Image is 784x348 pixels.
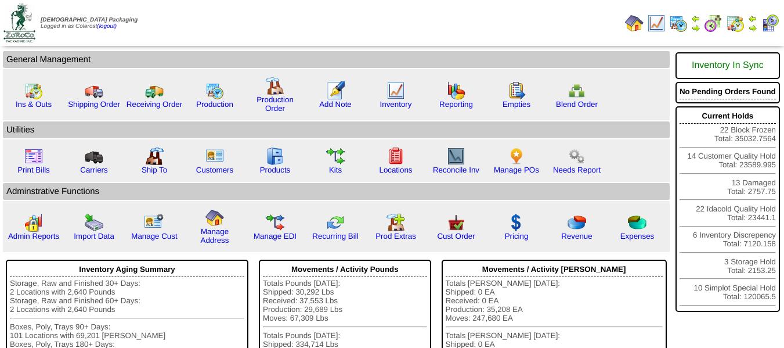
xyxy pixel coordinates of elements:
img: calendarprod.gif [669,14,688,33]
img: arrowright.gif [691,23,700,33]
img: calendarblend.gif [704,14,722,33]
a: Manage Address [201,227,229,245]
td: Utilities [3,121,670,138]
a: Ship To [142,166,167,174]
a: Blend Order [556,100,598,109]
img: arrowright.gif [748,23,757,33]
img: graph.gif [447,81,465,100]
img: invoice2.gif [24,147,43,166]
div: 22 Block Frozen Total: 35032.7564 14 Customer Quality Hold Total: 23589.995 13 Damaged Total: 275... [675,106,780,312]
a: Inventory [380,100,412,109]
div: Inventory In Sync [680,55,776,77]
img: cust_order.png [447,213,465,232]
img: pie_chart.png [568,213,586,232]
img: factory2.gif [145,147,164,166]
img: dollar.gif [507,213,526,232]
div: No Pending Orders Found [680,84,776,99]
a: Reconcile Inv [433,166,479,174]
img: po.png [507,147,526,166]
a: Manage EDI [254,232,297,241]
a: Ins & Outs [16,100,52,109]
a: Locations [379,166,412,174]
img: workflow.png [568,147,586,166]
img: truck.gif [85,81,103,100]
img: customers.gif [205,147,224,166]
img: home.gif [205,209,224,227]
img: calendarcustomer.gif [761,14,779,33]
img: calendarinout.gif [726,14,745,33]
img: locations.gif [386,147,405,166]
a: (logout) [97,23,117,30]
a: Shipping Order [68,100,120,109]
a: Customers [196,166,233,174]
a: Carriers [80,166,107,174]
img: factory.gif [266,77,284,95]
div: Movements / Activity [PERSON_NAME] [446,262,663,277]
img: import.gif [85,213,103,232]
img: pie_chart2.png [628,213,646,232]
a: Production [196,100,233,109]
a: Cust Order [437,232,475,241]
img: line_graph.gif [386,81,405,100]
span: Logged in as Colerost [41,17,138,30]
div: Current Holds [680,109,776,124]
img: reconcile.gif [326,213,345,232]
img: graph2.png [24,213,43,232]
a: Revenue [561,232,592,241]
img: truck3.gif [85,147,103,166]
img: home.gif [625,14,644,33]
img: orders.gif [326,81,345,100]
img: line_graph2.gif [447,147,465,166]
a: Manage POs [494,166,539,174]
img: workorder.gif [507,81,526,100]
a: Receiving Order [127,100,182,109]
img: calendarinout.gif [24,81,43,100]
a: Needs Report [553,166,601,174]
img: network.png [568,81,586,100]
img: truck2.gif [145,81,164,100]
img: arrowleft.gif [691,14,700,23]
a: Pricing [505,232,529,241]
a: Add Note [319,100,352,109]
div: Inventory Aging Summary [10,262,244,277]
img: zoroco-logo-small.webp [3,3,35,42]
img: edi.gif [266,213,284,232]
div: Movements / Activity Pounds [263,262,427,277]
img: calendarprod.gif [205,81,224,100]
a: Admin Reports [8,232,59,241]
a: Expenses [620,232,655,241]
a: Prod Extras [375,232,416,241]
a: Import Data [74,232,114,241]
td: Adminstrative Functions [3,183,670,200]
img: line_graph.gif [647,14,666,33]
a: Kits [329,166,342,174]
a: Manage Cust [131,232,177,241]
a: Print Bills [17,166,50,174]
a: Recurring Bill [312,232,358,241]
img: cabinet.gif [266,147,284,166]
a: Empties [503,100,530,109]
td: General Management [3,51,670,68]
img: arrowleft.gif [748,14,757,23]
a: Reporting [439,100,473,109]
img: prodextras.gif [386,213,405,232]
img: managecust.png [144,213,165,232]
span: [DEMOGRAPHIC_DATA] Packaging [41,17,138,23]
a: Products [260,166,291,174]
img: workflow.gif [326,147,345,166]
a: Production Order [256,95,294,113]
